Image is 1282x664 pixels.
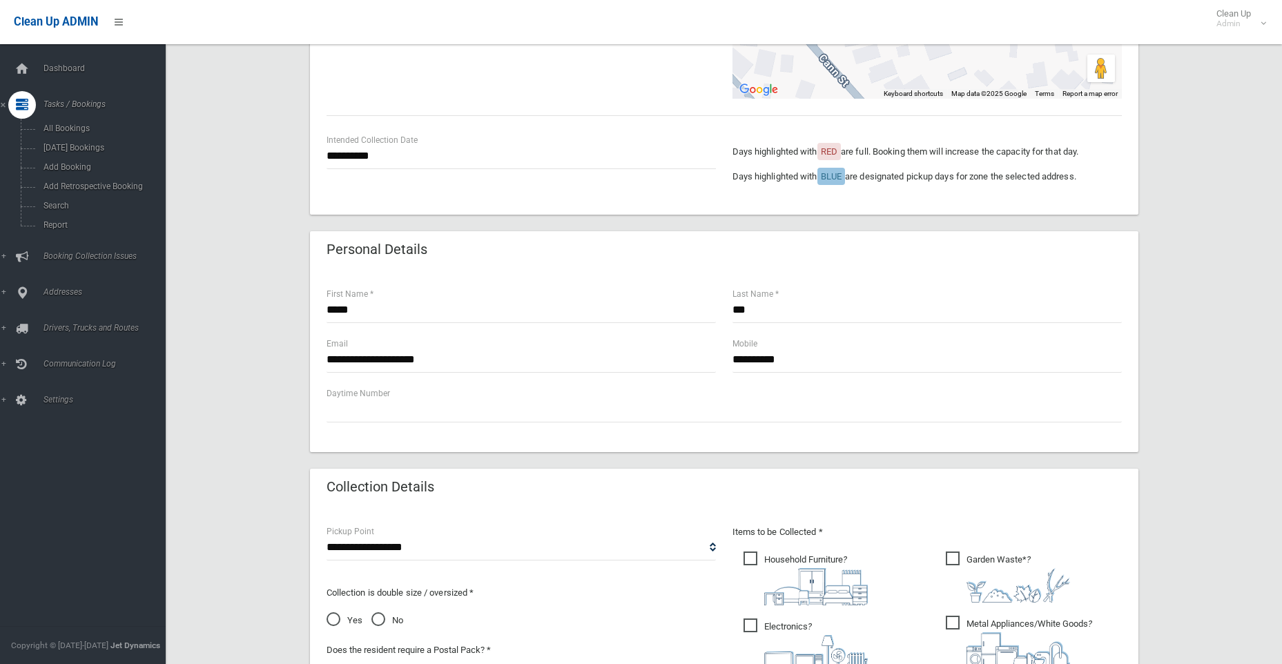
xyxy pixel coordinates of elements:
[732,524,1122,540] p: Items to be Collected *
[764,554,868,605] i: ?
[732,144,1122,160] p: Days highlighted with are full. Booking them will increase the capacity for that day.
[110,641,160,650] strong: Jet Dynamics
[967,568,1070,603] img: 4fd8a5c772b2c999c83690221e5242e0.png
[39,64,176,73] span: Dashboard
[39,251,176,261] span: Booking Collection Issues
[310,236,444,263] header: Personal Details
[736,81,781,99] img: Google
[39,182,164,191] span: Add Retrospective Booking
[327,585,716,601] p: Collection is double size / oversized *
[744,551,868,605] span: Household Furniture
[39,162,164,172] span: Add Booking
[764,568,868,605] img: aa9efdbe659d29b613fca23ba79d85cb.png
[39,143,164,153] span: [DATE] Bookings
[327,612,362,629] span: Yes
[371,612,403,629] span: No
[39,287,176,297] span: Addresses
[310,473,451,500] header: Collection Details
[736,81,781,99] a: Open this area in Google Maps (opens a new window)
[821,171,842,182] span: BLUE
[39,220,164,230] span: Report
[821,146,837,157] span: RED
[1087,55,1115,82] button: Drag Pegman onto the map to open Street View
[732,168,1122,185] p: Days highlighted with are designated pickup days for zone the selected address.
[39,99,176,109] span: Tasks / Bookings
[39,124,164,133] span: All Bookings
[1035,90,1054,97] a: Terms (opens in new tab)
[39,359,176,369] span: Communication Log
[884,89,943,99] button: Keyboard shortcuts
[39,323,176,333] span: Drivers, Trucks and Routes
[1210,8,1265,29] span: Clean Up
[1062,90,1118,97] a: Report a map error
[14,15,98,28] span: Clean Up ADMIN
[951,90,1027,97] span: Map data ©2025 Google
[1216,19,1251,29] small: Admin
[967,554,1070,603] i: ?
[11,641,108,650] span: Copyright © [DATE]-[DATE]
[946,551,1070,603] span: Garden Waste*
[327,642,491,658] label: Does the resident require a Postal Pack? *
[39,395,176,404] span: Settings
[39,201,164,211] span: Search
